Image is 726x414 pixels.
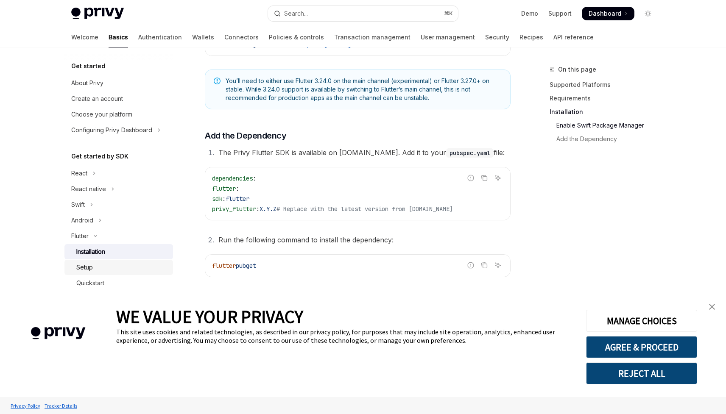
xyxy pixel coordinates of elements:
[709,304,715,310] img: close banner
[260,205,276,213] span: X.Y.Z
[64,197,173,212] button: Toggle Swift section
[71,184,106,194] div: React native
[216,234,511,246] li: Run the following command to install the dependency:
[236,185,239,192] span: :
[421,27,475,47] a: User management
[71,215,93,225] div: Android
[582,7,634,20] a: Dashboard
[550,119,662,132] a: Enable Swift Package Manager
[246,262,256,270] span: get
[212,195,222,203] span: sdk
[64,244,173,259] a: Installation
[589,9,621,18] span: Dashboard
[550,92,662,105] a: Requirements
[71,200,85,210] div: Swift
[269,27,324,47] a: Policies & controls
[205,130,286,142] span: Add the Dependency
[226,195,249,203] span: flutter
[704,298,720,315] a: close banner
[586,362,697,384] button: REJECT ALL
[492,172,503,183] button: Ask AI
[64,122,173,138] button: Toggle Configuring Privy Dashboard section
[334,27,410,47] a: Transaction management
[64,91,173,106] a: Create an account
[212,185,236,192] span: flutter
[192,27,214,47] a: Wallets
[116,328,573,345] div: This site uses cookies and related technologies, as described in our privacy policy, for purposes...
[76,247,105,257] div: Installation
[64,228,173,244] button: Toggle Flutter section
[71,168,87,178] div: React
[109,27,128,47] a: Basics
[8,398,42,413] a: Privacy Policy
[71,125,152,135] div: Configuring Privy Dashboard
[236,262,246,270] span: pub
[42,398,79,413] a: Tracker Details
[214,78,221,84] svg: Note
[212,205,256,213] span: privy_flutter
[558,64,596,75] span: On this page
[71,27,98,47] a: Welcome
[222,195,226,203] span: :
[550,105,662,119] a: Installation
[212,262,236,270] span: flutter
[548,9,572,18] a: Support
[64,75,173,91] a: About Privy
[284,8,308,19] div: Search...
[586,310,697,332] button: MANAGE CHOICES
[13,315,103,352] img: company logo
[226,77,502,102] span: You’ll need to either use Flutter 3.24.0 on the main channel (experimental) or Flutter 3.27.0+ on...
[641,7,655,20] button: Toggle dark mode
[553,27,594,47] a: API reference
[71,231,89,241] div: Flutter
[479,260,490,271] button: Copy the contents from the code block
[71,8,124,19] img: light logo
[64,275,173,291] a: Quickstart
[76,278,104,288] div: Quickstart
[64,166,173,181] button: Toggle React section
[71,151,128,161] h5: Get started by SDK
[64,181,173,197] button: Toggle React native section
[64,291,173,306] a: Features
[479,172,490,183] button: Copy the contents from the code block
[253,175,256,182] span: :
[71,61,105,71] h5: Get started
[71,78,103,88] div: About Privy
[138,27,182,47] a: Authentication
[212,175,253,182] span: dependencies
[64,107,173,122] a: Choose your platform
[446,148,494,158] code: pubspec.yaml
[492,260,503,271] button: Ask AI
[71,109,132,119] div: Choose your platform
[586,336,697,358] button: AGREE & PROCEED
[216,147,511,158] li: The Privy Flutter SDK is available on [DOMAIN_NAME]. Add it to your file:
[465,260,476,271] button: Report incorrect code
[465,172,476,183] button: Report incorrect code
[276,205,453,213] span: # Replace with the latest version from [DOMAIN_NAME]
[76,262,93,272] div: Setup
[64,260,173,275] a: Setup
[485,27,509,47] a: Security
[268,6,458,21] button: Open search
[521,9,538,18] a: Demo
[64,213,173,228] button: Toggle Android section
[224,27,259,47] a: Connectors
[116,306,303,328] span: WE VALUE YOUR PRIVACY
[256,205,260,213] span: :
[519,27,543,47] a: Recipes
[550,78,662,92] a: Supported Platforms
[71,94,123,104] div: Create an account
[550,132,662,146] a: Add the Dependency
[444,10,453,17] span: ⌘ K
